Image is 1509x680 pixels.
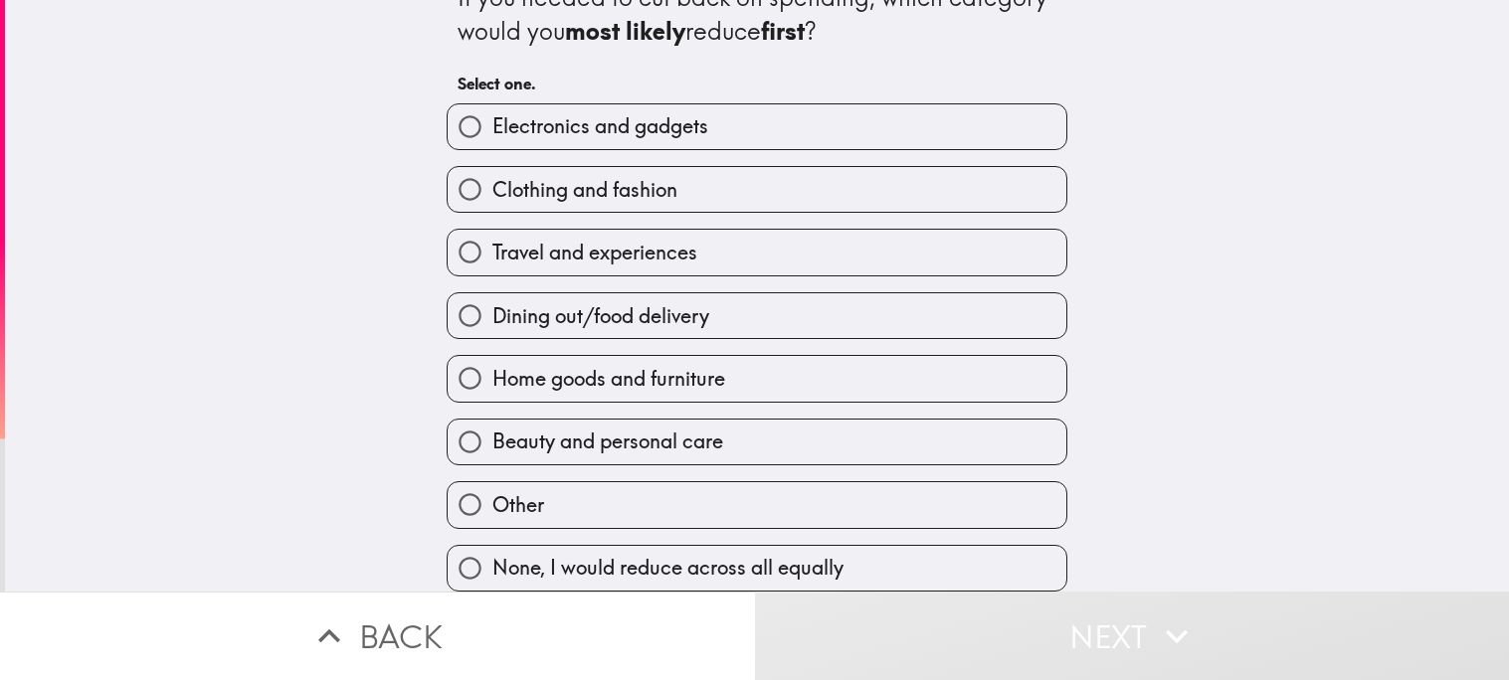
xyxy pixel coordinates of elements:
button: Electronics and gadgets [448,104,1066,149]
button: Home goods and furniture [448,356,1066,401]
span: Electronics and gadgets [492,112,708,140]
button: Travel and experiences [448,230,1066,274]
span: None, I would reduce across all equally [492,554,844,582]
span: Clothing and fashion [492,176,677,204]
span: Beauty and personal care [492,427,723,455]
span: Travel and experiences [492,239,697,266]
button: Beauty and personal care [448,420,1066,464]
button: Clothing and fashion [448,167,1066,212]
span: Other [492,491,544,519]
button: Dining out/food delivery [448,293,1066,338]
span: Home goods and furniture [492,365,725,393]
b: first [761,16,805,46]
b: most likely [565,16,685,46]
span: Dining out/food delivery [492,302,709,330]
button: Other [448,482,1066,527]
h6: Select one. [458,73,1056,94]
button: None, I would reduce across all equally [448,546,1066,591]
